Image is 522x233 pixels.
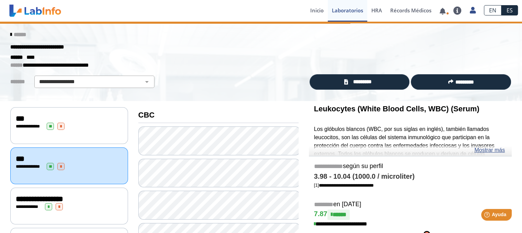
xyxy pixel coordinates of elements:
h5: según su perfil [314,163,507,170]
iframe: Help widget launcher [461,206,514,225]
a: EN [484,5,501,15]
span: HRA [371,7,382,14]
a: Mostrar más [474,146,505,154]
a: ES [501,5,518,15]
p: Los glóbulos blancos (WBC, por sus siglas en inglés), también llamados leucocitos, son las célula... [314,125,507,224]
h4: 3.98 - 10.04 (1000.0 / microliter) [314,173,507,181]
a: [1] [314,182,374,188]
h4: 7.87 [314,210,507,220]
h5: en [DATE] [314,201,507,209]
b: CBC [138,111,155,119]
b: Leukocytes (White Blood Cells, WBC) (Serum) [314,104,479,113]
